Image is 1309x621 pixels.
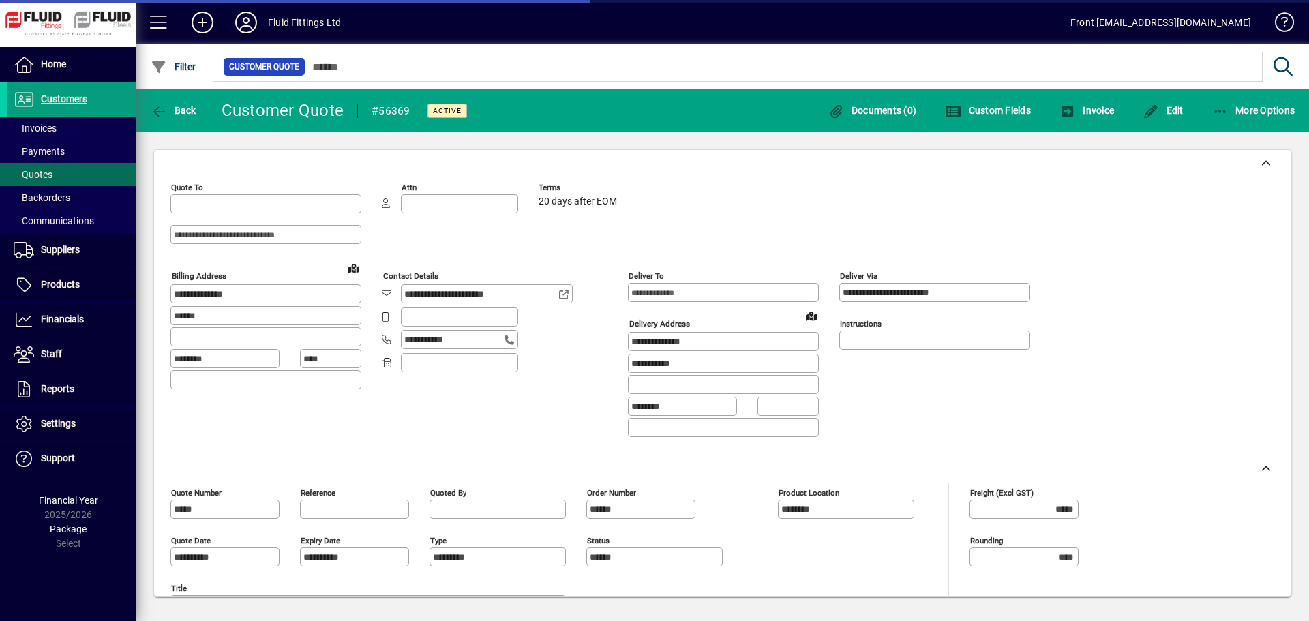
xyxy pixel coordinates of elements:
mat-label: Quote date [171,535,211,545]
mat-label: Expiry date [301,535,340,545]
a: Settings [7,407,136,441]
mat-label: Deliver To [629,271,664,281]
span: Suppliers [41,244,80,255]
a: Backorders [7,186,136,209]
span: Custom Fields [945,105,1031,116]
mat-label: Rounding [970,535,1003,545]
a: Invoices [7,117,136,140]
button: More Options [1209,98,1299,123]
span: More Options [1212,105,1295,116]
span: Reports [41,383,74,394]
a: Support [7,442,136,476]
span: Documents (0) [828,105,916,116]
a: Staff [7,337,136,372]
a: Reports [7,372,136,406]
span: Financial Year [39,495,98,506]
div: Front [EMAIL_ADDRESS][DOMAIN_NAME] [1070,12,1251,33]
mat-label: Quoted by [430,487,466,497]
a: Knowledge Base [1265,3,1292,47]
span: Home [41,59,66,70]
span: Products [41,279,80,290]
span: Financials [41,314,84,324]
a: Financials [7,303,136,337]
mat-label: Freight (excl GST) [970,487,1034,497]
mat-label: Product location [779,487,839,497]
button: Back [147,98,200,123]
span: Terms [539,183,620,192]
span: Backorders [14,192,70,203]
span: 20 days after EOM [539,196,617,207]
div: #56369 [372,100,410,122]
a: Suppliers [7,233,136,267]
button: Edit [1139,98,1187,123]
span: Payments [14,146,65,157]
button: Invoice [1056,98,1117,123]
span: Active [433,106,462,115]
a: Quotes [7,163,136,186]
mat-label: Attn [402,183,417,192]
button: Custom Fields [942,98,1034,123]
span: Customers [41,93,87,104]
mat-label: Status [587,535,610,545]
button: Add [181,10,224,35]
mat-label: Order number [587,487,636,497]
app-page-header-button: Back [136,98,211,123]
span: Invoice [1059,105,1114,116]
span: Settings [41,418,76,429]
span: Customer Quote [229,60,299,74]
a: Communications [7,209,136,232]
span: Quotes [14,169,52,180]
a: Products [7,268,136,302]
mat-label: Quote To [171,183,203,192]
mat-label: Reference [301,487,335,497]
span: Package [50,524,87,534]
div: Customer Quote [222,100,344,121]
mat-label: Type [430,535,447,545]
a: Home [7,48,136,82]
span: Communications [14,215,94,226]
div: Fluid Fittings Ltd [268,12,341,33]
span: Filter [151,61,196,72]
span: Support [41,453,75,464]
button: Filter [147,55,200,79]
span: Back [151,105,196,116]
a: View on map [343,257,365,279]
button: Profile [224,10,268,35]
mat-label: Quote number [171,487,222,497]
mat-label: Deliver via [840,271,877,281]
mat-label: Instructions [840,319,882,329]
mat-label: Title [171,583,187,592]
a: Payments [7,140,136,163]
a: View on map [800,305,822,327]
button: Documents (0) [824,98,920,123]
span: Edit [1143,105,1184,116]
span: Invoices [14,123,57,134]
span: Staff [41,348,62,359]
